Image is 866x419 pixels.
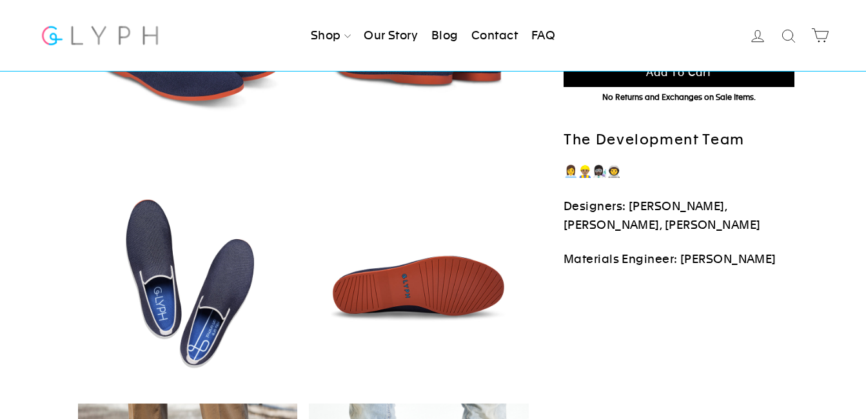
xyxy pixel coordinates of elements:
[78,172,298,392] img: Marlin
[40,18,161,52] img: Glyph
[526,21,560,50] a: FAQ
[564,197,794,235] p: Designers: [PERSON_NAME], [PERSON_NAME], [PERSON_NAME]
[306,21,356,50] a: Shop
[602,93,756,102] span: No Returns and Exchanges on Sale Items.
[306,21,560,50] ul: Primary
[564,250,794,269] p: Materials Engineer: [PERSON_NAME]
[426,21,464,50] a: Blog
[564,131,794,150] h2: The Development Team
[466,21,523,50] a: Contact
[359,21,423,50] a: Our Story
[564,59,794,87] button: Add to cart
[564,162,794,181] p: 👩‍💼👷🏽‍♂️👩🏿‍🔬👨‍🚀
[646,66,712,79] span: Add to cart
[309,172,529,392] img: Marlin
